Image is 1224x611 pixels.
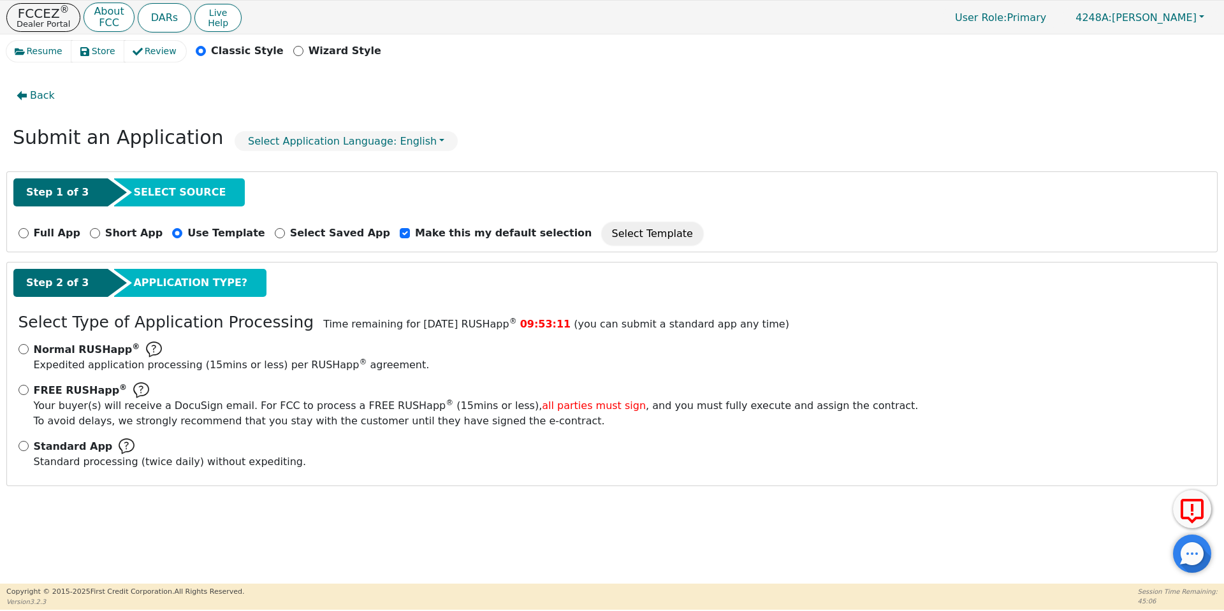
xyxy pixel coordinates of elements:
[84,3,134,32] button: AboutFCC
[94,18,124,28] p: FCC
[1075,11,1197,24] span: [PERSON_NAME]
[17,20,70,28] p: Dealer Portal
[955,11,1007,24] span: User Role :
[509,317,517,326] sup: ®
[1062,8,1218,27] button: 4248A:[PERSON_NAME]
[146,341,162,357] img: Help Bubble
[309,43,381,59] p: Wizard Style
[26,275,89,291] span: Step 2 of 3
[6,81,65,110] button: Back
[27,45,62,58] span: Resume
[34,439,113,454] span: Standard App
[34,226,80,241] p: Full App
[1138,596,1218,606] p: 45:06
[34,399,919,412] span: Your buyer(s) will receive a DocuSign email. For FCC to process a FREE RUSHapp ( 15 mins or less)...
[942,5,1059,30] p: Primary
[194,4,242,32] button: LiveHelp
[542,399,646,412] span: all parties must sign
[359,357,367,366] sup: ®
[6,41,72,62] button: Resume
[6,597,244,607] p: Version 3.2.3
[119,383,127,392] sup: ®
[124,41,186,62] button: Review
[208,8,228,18] span: Live
[30,88,55,103] span: Back
[92,45,115,58] span: Store
[6,3,80,32] button: FCCEZ®Dealer Portal
[26,185,89,200] span: Step 1 of 3
[18,313,314,332] h3: Select Type of Application Processing
[1075,11,1112,24] span: 4248A:
[13,126,224,149] h2: Submit an Application
[34,456,307,468] span: Standard processing (twice daily) without expediting.
[415,226,592,241] p: Make this my default selection
[119,438,135,454] img: Help Bubble
[520,318,571,330] span: 09:53:11
[290,226,390,241] p: Select Saved App
[17,7,70,20] p: FCCEZ
[60,4,69,15] sup: ®
[133,275,247,291] span: APPLICATION TYPE?
[94,6,124,17] p: About
[208,18,228,28] span: Help
[6,587,244,598] p: Copyright © 2015- 2025 First Credit Corporation.
[71,41,125,62] button: Store
[174,587,244,596] span: All Rights Reserved.
[132,342,140,351] sup: ®
[211,43,284,59] p: Classic Style
[105,226,163,241] p: Short App
[133,382,149,398] img: Help Bubble
[602,222,703,245] button: Select Template
[1173,490,1211,528] button: Report Error to FCC
[138,3,191,32] button: DARs
[942,5,1059,30] a: User Role:Primary
[34,343,140,356] span: Normal RUSHapp
[34,384,127,396] span: FREE RUSHapp
[34,398,919,429] span: To avoid delays, we strongly recommend that you stay with the customer until they have signed the...
[1138,587,1218,596] p: Session Time Remaining:
[574,318,789,330] span: (you can submit a standard app any time)
[446,398,453,407] sup: ®
[187,226,265,241] p: Use Template
[145,45,177,58] span: Review
[235,131,458,151] button: Select Application Language: English
[323,318,517,330] span: Time remaining for [DATE] RUSHapp
[133,185,226,200] span: SELECT SOURCE
[34,359,430,371] span: Expedited application processing ( 15 mins or less) per RUSHapp agreement.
